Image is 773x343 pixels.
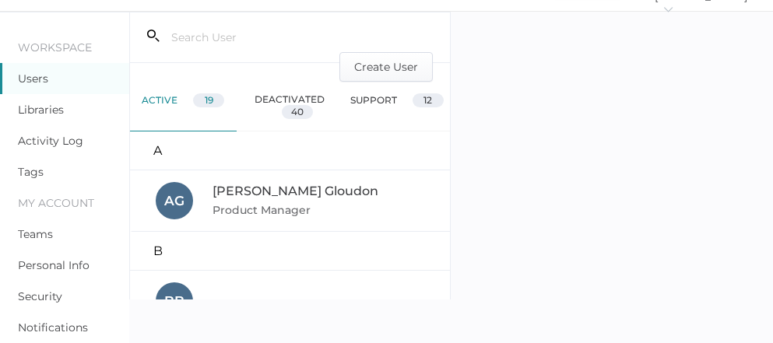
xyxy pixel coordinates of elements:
a: Libraries [18,103,64,117]
span: Create User [354,53,418,81]
a: Notifications [18,320,88,334]
span: Product Manager [213,203,314,217]
span: B B [164,293,184,309]
a: Create User [339,58,433,73]
a: Users [18,72,48,86]
a: Security [18,289,62,303]
a: Teams [18,227,53,241]
span: A G [164,193,184,208]
input: Search User [160,23,360,52]
div: deactivated [237,82,343,131]
span: 40 [291,106,304,117]
a: AG[PERSON_NAME] GloudonProduct Manager [130,170,451,232]
a: Activity Log [18,134,83,148]
span: [PERSON_NAME] Gloudon [213,184,378,198]
div: A [130,131,451,170]
div: active [130,82,237,131]
span: 19 [205,94,213,106]
a: Personal Info [18,258,90,272]
div: B [130,232,451,271]
i: arrow_right [662,4,673,15]
button: Create User [339,52,433,82]
span: 12 [423,94,432,106]
i: search_left [147,30,160,42]
a: Tags [18,165,44,179]
div: support [343,82,450,131]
